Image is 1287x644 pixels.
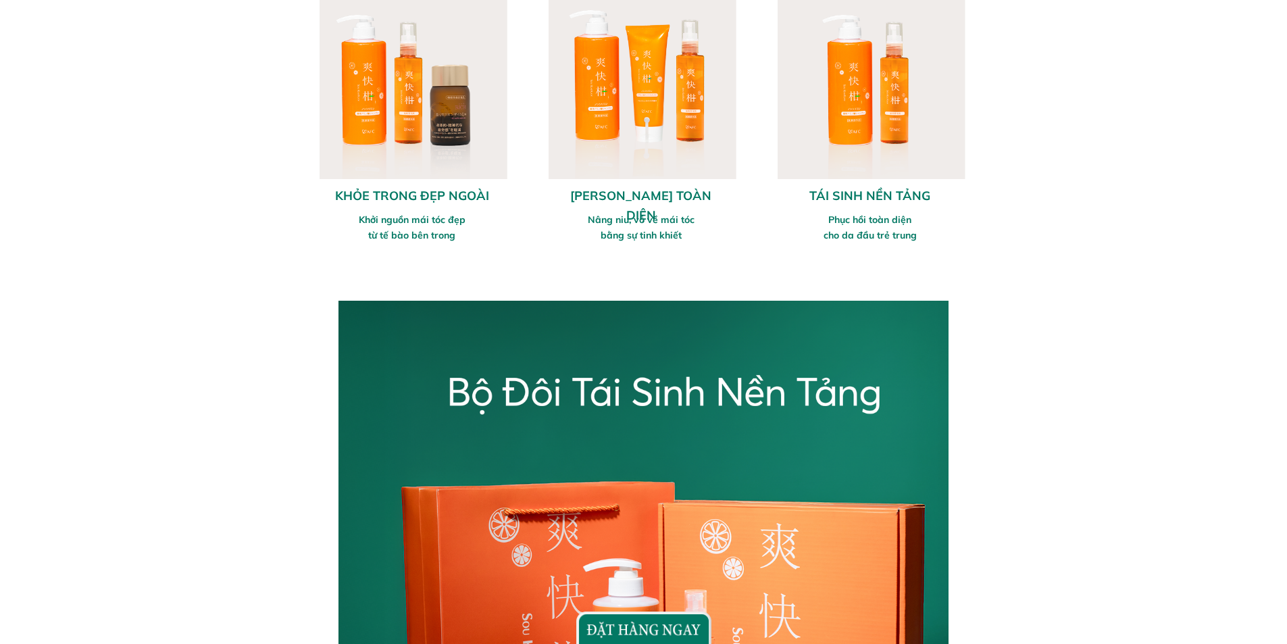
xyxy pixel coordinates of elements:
h3: [PERSON_NAME] toàn diện [564,187,718,226]
div: Nâng niu, vỗ về mái tóc bằng sự tinh khiết [555,212,728,243]
h3: Tái sinh nền tảng [793,187,947,206]
div: Phục hồi toàn diện cho da đầu trẻ trung [784,212,957,243]
div: Khởi nguồn mái tóc đẹp từ tế bào bên trong [326,212,499,243]
h3: Khỏe trong đẹp ngoài [335,187,489,206]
